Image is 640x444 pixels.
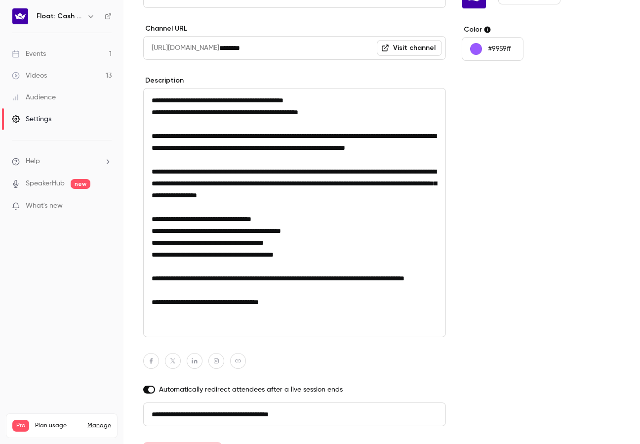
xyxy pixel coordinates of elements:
[143,24,446,34] label: Channel URL
[143,385,446,395] label: Automatically redirect attendees after a live session ends
[12,114,51,124] div: Settings
[462,25,613,35] label: Color
[143,36,219,60] span: [URL][DOMAIN_NAME]
[143,76,446,86] label: Description
[12,8,28,24] img: Float: Cash Flow Intelligence Series
[12,156,112,167] li: help-dropdown-opener
[37,11,83,21] h6: Float: Cash Flow Intelligence Series
[35,422,81,430] span: Plan usage
[87,422,111,430] a: Manage
[12,49,46,59] div: Events
[488,44,511,54] p: #9959ff
[26,156,40,167] span: Help
[12,71,47,81] div: Videos
[12,92,56,102] div: Audience
[26,178,65,189] a: SpeakerHub
[26,201,63,211] span: What's new
[71,179,90,189] span: new
[377,40,442,56] a: Visit channel
[12,420,29,432] span: Pro
[462,37,523,61] button: #9959ff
